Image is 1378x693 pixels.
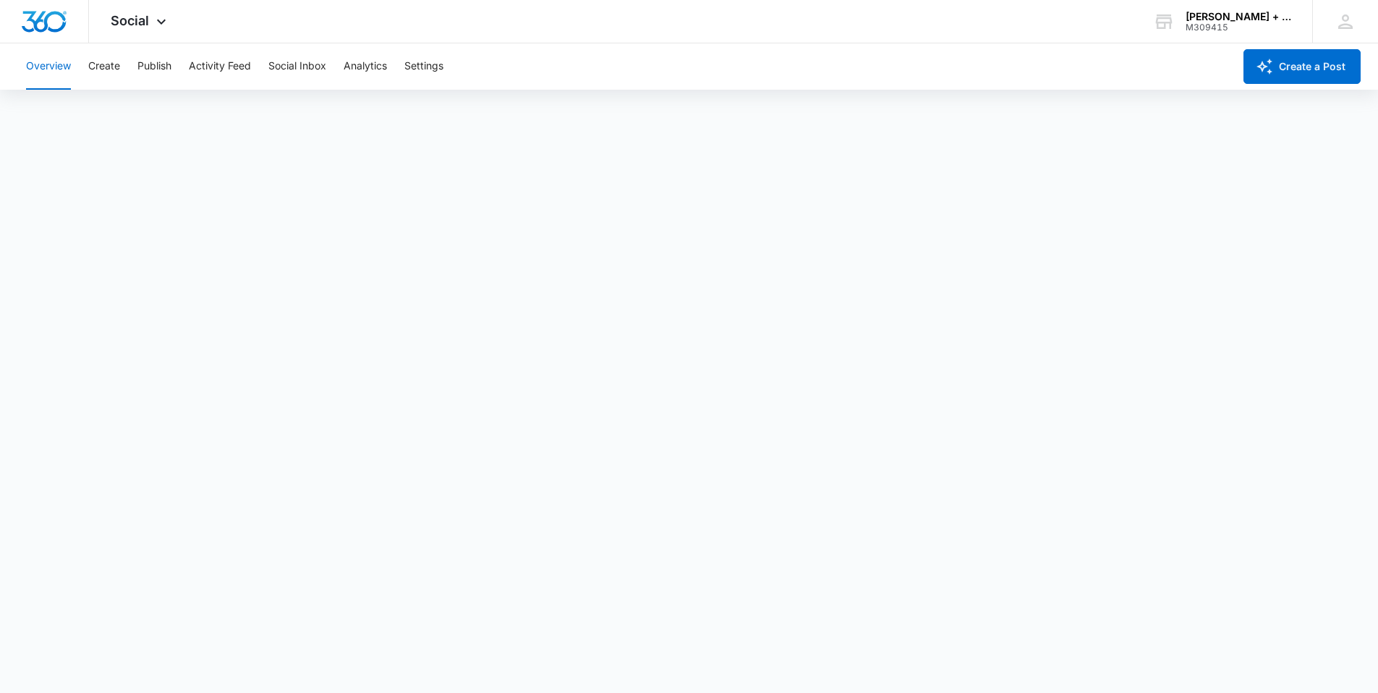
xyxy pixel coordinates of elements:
button: Activity Feed [189,43,251,90]
div: account id [1186,22,1291,33]
button: Overview [26,43,71,90]
button: Settings [404,43,443,90]
span: Social [111,13,149,28]
button: Create [88,43,120,90]
button: Create a Post [1243,49,1361,84]
button: Publish [137,43,171,90]
button: Social Inbox [268,43,326,90]
div: account name [1186,11,1291,22]
button: Analytics [344,43,387,90]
